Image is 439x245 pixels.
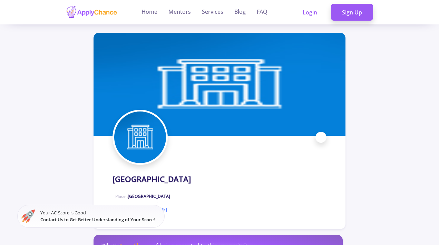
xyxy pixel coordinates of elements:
[21,210,35,223] img: ac-market
[331,4,373,21] a: Sign Up
[292,4,328,21] a: Login
[40,216,155,223] span: Contact Us to Get Better Understanding of Your Score!
[66,6,118,19] img: applychance logo
[115,193,170,200] span: Place :
[94,33,345,136] img: Istanbul Technical University cover
[114,111,166,163] img: Istanbul Technical University logo
[40,210,160,223] small: Your AC-Score is Good
[128,193,170,199] span: [GEOGRAPHIC_DATA]
[113,174,191,184] h1: [GEOGRAPHIC_DATA]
